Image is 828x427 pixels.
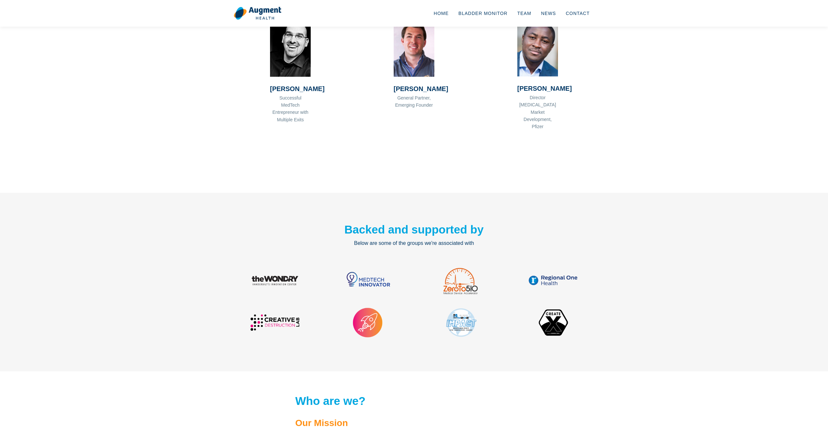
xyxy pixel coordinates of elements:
h3: [PERSON_NAME] [394,85,435,93]
span: Director [MEDICAL_DATA] Market Development, Pfizer [519,95,556,129]
h3: [PERSON_NAME] [270,85,311,93]
a: Contact [561,3,595,24]
span: General Partner, Emerging Founder [395,95,433,108]
h3: [PERSON_NAME] [517,85,558,92]
span: Successful MedTech Entrepreneur with Multiple Exits [272,95,308,122]
a: Bladder Monitor [454,3,512,24]
a: News [536,3,561,24]
h2: Who are we? [295,394,533,408]
a: Team [512,3,536,24]
h2: Backed and supported by [326,223,502,236]
a: Home [429,3,454,24]
img: logo [234,7,281,20]
p: Below are some of the groups we're associated with [326,239,502,247]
